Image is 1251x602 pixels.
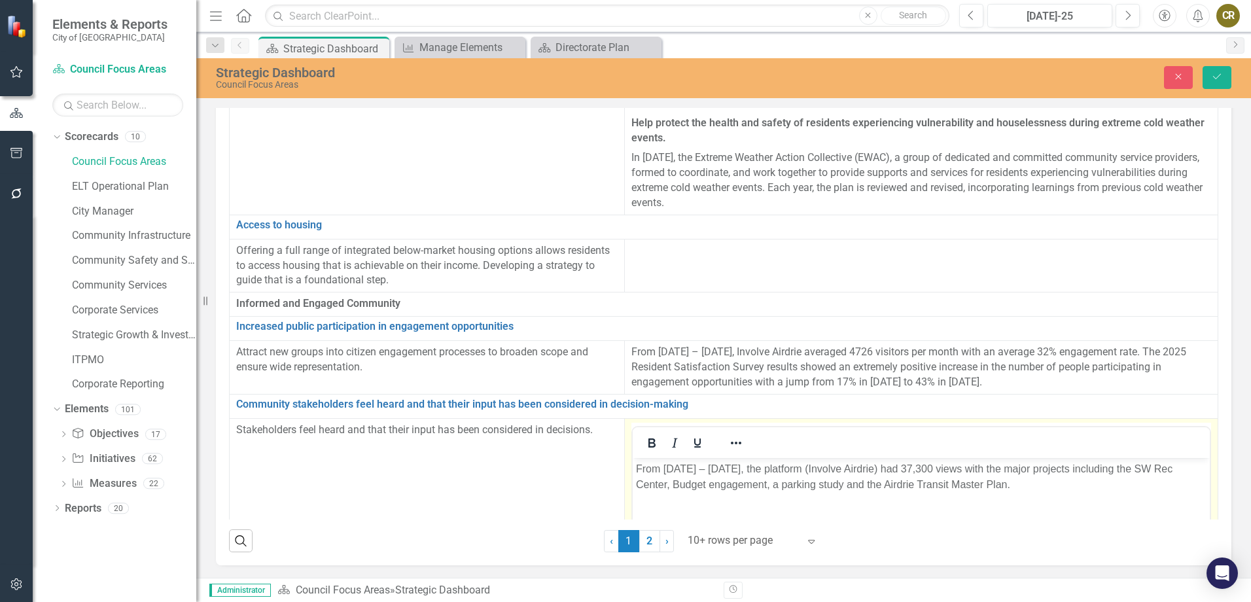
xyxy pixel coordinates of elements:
[71,451,135,467] a: Initiatives
[72,328,196,343] a: Strategic Growth & Investment
[555,39,658,56] div: Directorate Plan
[265,5,949,27] input: Search ClearPoint...
[216,80,785,90] div: Council Focus Areas
[663,434,686,452] button: Italic
[236,423,618,438] p: Stakeholders feel heard and that their input has been considered in decisions.
[236,219,1211,231] a: Access to housing
[7,15,29,38] img: ClearPoint Strategy
[534,39,658,56] a: Directorate Plan
[236,243,618,289] p: Offering a full range of integrated below-market housing options allows residents to access housi...
[296,584,390,596] a: Council Focus Areas
[125,132,146,143] div: 10
[65,501,101,516] a: Reports
[398,39,522,56] a: Manage Elements
[899,10,927,20] span: Search
[1207,558,1238,589] div: Open Intercom Messenger
[236,321,1211,332] a: Increased public participation in engagement opportunities
[71,476,136,491] a: Measures
[115,404,141,415] div: 101
[665,535,669,547] span: ›
[1216,4,1240,27] button: CR
[209,584,271,597] span: Administrator
[236,296,1211,311] span: Informed and Engaged Community
[72,228,196,243] a: Community Infrastructure
[52,32,167,43] small: City of [GEOGRAPHIC_DATA]
[72,377,196,392] a: Corporate Reporting
[419,39,522,56] div: Manage Elements
[277,583,714,598] div: »
[143,478,164,489] div: 22
[142,453,163,465] div: 62
[145,429,166,440] div: 17
[992,9,1108,24] div: [DATE]-25
[72,303,196,318] a: Corporate Services
[72,179,196,194] a: ELT Operational Plan
[65,130,118,145] a: Scorecards
[641,434,663,452] button: Bold
[52,94,183,116] input: Search Below...
[236,345,618,375] p: Attract new groups into citizen engagement processes to broaden scope and ensure wide representat...
[52,16,167,32] span: Elements & Reports
[216,65,785,80] div: Strategic Dashboard
[71,427,138,442] a: Objectives
[283,41,386,57] div: Strategic Dashboard
[725,434,747,452] button: Reveal or hide additional toolbar items
[631,116,1205,144] strong: Help protect the health and safety of residents experiencing vulnerability and houselessness duri...
[618,530,639,552] span: 1
[881,7,946,25] button: Search
[987,4,1112,27] button: [DATE]-25
[72,353,196,368] a: ITPMO
[686,434,709,452] button: Underline
[639,530,660,552] a: 2
[631,345,1186,388] span: From [DATE] – [DATE], Involve Airdrie averaged 4726 visitors per month with an average 32% engage...
[108,503,129,514] div: 20
[236,398,1211,410] a: Community stakeholders feel heard and that their input has been considered in decision-making
[52,62,183,77] a: Council Focus Areas
[631,148,1211,210] p: In [DATE], the Extreme Weather Action Collective (EWAC), a group of dedicated and committed commu...
[72,253,196,268] a: Community Safety and Social Services
[72,154,196,169] a: Council Focus Areas
[395,584,490,596] div: Strategic Dashboard
[610,535,613,547] span: ‹
[72,278,196,293] a: Community Services
[65,402,109,417] a: Elements
[72,204,196,219] a: City Manager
